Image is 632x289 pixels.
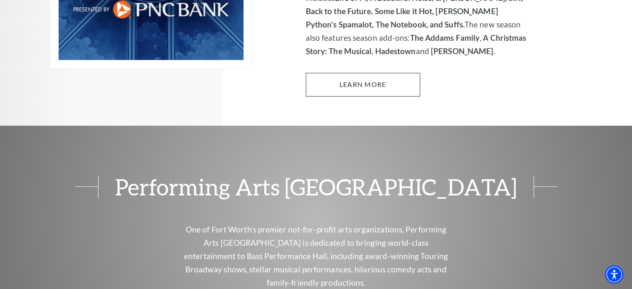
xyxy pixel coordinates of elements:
strong: A Christmas Story: The Musical [306,33,526,56]
span: Performing Arts [GEOGRAPHIC_DATA] [98,175,534,198]
strong: The Addams Family [410,33,480,42]
div: Accessibility Menu [605,265,623,284]
strong: Hadestown [375,46,416,56]
strong: [PERSON_NAME] [431,46,493,56]
a: Learn More 2025-2026 Broadway at the Bass Season presented by PNC Bank [306,73,420,96]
